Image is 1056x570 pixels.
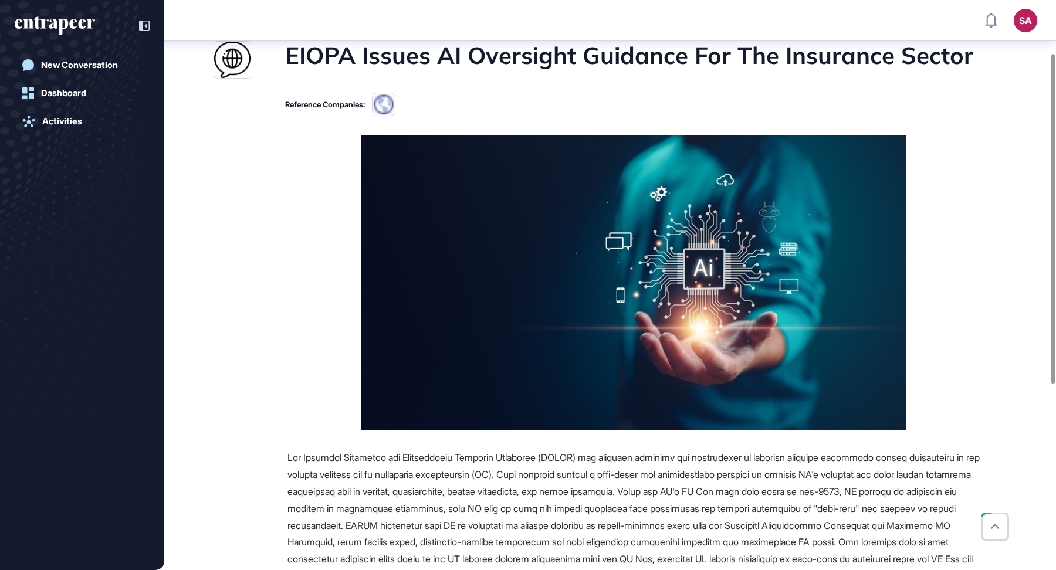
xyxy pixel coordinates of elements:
[15,110,150,133] a: Activities
[1014,9,1037,32] button: SA
[372,93,395,116] img: favicons
[285,41,973,79] h1: EIOPA Issues AI Oversight Guidance For The Insurance Sector
[285,101,365,108] div: Reference Companies:
[41,60,118,70] div: New Conversation
[15,16,95,35] div: entrapeer-logo
[214,42,251,78] img: funds-europe.com
[42,116,82,127] div: Activities
[361,135,906,430] img: EIOPA Issues AI Oversight Guidance For The Insurance Sector
[41,88,86,99] div: Dashboard
[15,53,150,77] a: New Conversation
[15,82,150,105] a: Dashboard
